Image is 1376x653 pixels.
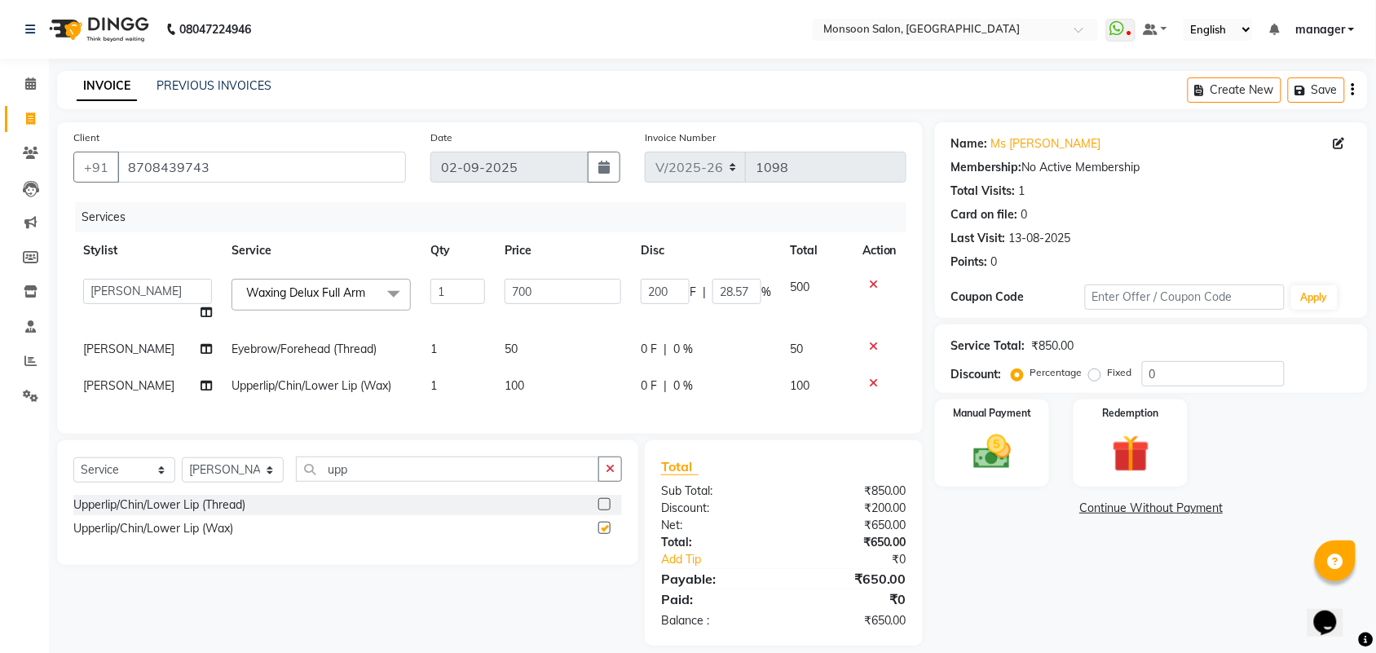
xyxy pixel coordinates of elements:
[246,285,365,300] span: Waxing Delux Full Arm
[791,280,810,294] span: 500
[791,378,810,393] span: 100
[73,496,245,514] div: Upperlip/Chin/Lower Lip (Thread)
[1032,338,1074,355] div: ₹850.00
[649,517,784,534] div: Net:
[783,612,919,629] div: ₹650.00
[430,130,452,145] label: Date
[761,284,771,301] span: %
[649,612,784,629] div: Balance :
[73,130,99,145] label: Client
[641,341,657,358] span: 0 F
[505,378,524,393] span: 100
[783,589,919,609] div: ₹0
[83,378,174,393] span: [PERSON_NAME]
[783,534,919,551] div: ₹650.00
[703,284,706,301] span: |
[1009,230,1071,247] div: 13-08-2025
[75,202,919,232] div: Services
[783,500,919,517] div: ₹200.00
[430,378,437,393] span: 1
[73,152,119,183] button: +91
[1103,406,1159,421] label: Redemption
[853,232,906,269] th: Action
[222,232,421,269] th: Service
[673,341,693,358] span: 0 %
[649,569,784,589] div: Payable:
[649,483,784,500] div: Sub Total:
[505,342,518,356] span: 50
[83,342,174,356] span: [PERSON_NAME]
[951,206,1018,223] div: Card on file:
[157,78,271,93] a: PREVIOUS INVOICES
[661,458,699,475] span: Total
[783,517,919,534] div: ₹650.00
[641,377,657,395] span: 0 F
[938,500,1365,517] a: Continue Without Payment
[953,406,1031,421] label: Manual Payment
[951,159,1352,176] div: No Active Membership
[951,366,1002,383] div: Discount:
[690,284,696,301] span: F
[1295,21,1345,38] span: manager
[73,232,222,269] th: Stylist
[1188,77,1281,103] button: Create New
[1100,430,1162,477] img: _gift.svg
[664,341,667,358] span: |
[991,254,998,271] div: 0
[664,377,667,395] span: |
[649,534,784,551] div: Total:
[421,232,495,269] th: Qty
[649,500,784,517] div: Discount:
[673,377,693,395] span: 0 %
[1085,285,1285,310] input: Enter Offer / Coupon Code
[1291,285,1338,310] button: Apply
[77,72,137,101] a: INVOICE
[649,551,806,568] a: Add Tip
[649,589,784,609] div: Paid:
[1108,365,1132,380] label: Fixed
[1030,365,1083,380] label: Percentage
[1021,206,1028,223] div: 0
[783,569,919,589] div: ₹650.00
[365,285,373,300] a: x
[1308,588,1360,637] iframe: chat widget
[631,232,781,269] th: Disc
[951,183,1016,200] div: Total Visits:
[42,7,153,52] img: logo
[117,152,406,183] input: Search by Name/Mobile/Email/Code
[962,430,1023,474] img: _cash.svg
[951,289,1085,306] div: Coupon Code
[232,378,391,393] span: Upperlip/Chin/Lower Lip (Wax)
[1019,183,1025,200] div: 1
[806,551,919,568] div: ₹0
[951,338,1025,355] div: Service Total:
[951,159,1022,176] div: Membership:
[781,232,853,269] th: Total
[495,232,631,269] th: Price
[232,342,377,356] span: Eyebrow/Forehead (Thread)
[179,7,251,52] b: 08047224946
[645,130,716,145] label: Invoice Number
[951,254,988,271] div: Points:
[296,457,599,482] input: Search or Scan
[1288,77,1345,103] button: Save
[430,342,437,356] span: 1
[951,230,1006,247] div: Last Visit:
[783,483,919,500] div: ₹850.00
[991,135,1101,152] a: Ms [PERSON_NAME]
[73,520,233,537] div: Upperlip/Chin/Lower Lip (Wax)
[791,342,804,356] span: 50
[951,135,988,152] div: Name:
